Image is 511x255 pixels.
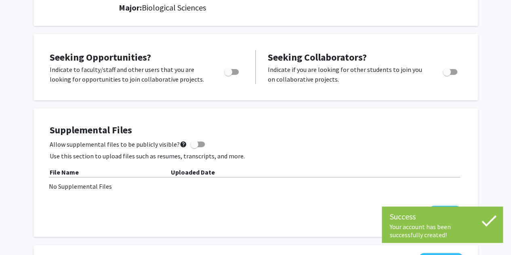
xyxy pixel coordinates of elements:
span: Allow supplemental files to be publicly visible? [50,139,187,149]
div: Toggle [440,65,462,77]
p: Indicate if you are looking for other students to join you on collaborative projects. [268,65,427,84]
mat-icon: help [180,139,187,149]
h4: Supplemental Files [50,124,462,136]
span: Seeking Opportunities? [50,51,151,63]
div: No Supplemental Files [49,181,463,191]
h2: Major: [119,3,463,13]
iframe: Chat [6,219,34,249]
button: Add File [428,206,462,221]
div: Success [390,211,495,223]
p: Use this section to upload files such as resumes, transcripts, and more. [50,151,462,161]
span: Seeking Collaborators? [268,51,367,63]
b: Uploaded Date [171,168,215,176]
div: Your account has been successfully created! [390,223,495,239]
span: Biological Sciences [142,2,206,13]
b: File Name [50,168,79,176]
div: Toggle [221,65,243,77]
p: Indicate to faculty/staff and other users that you are looking for opportunities to join collabor... [50,65,209,84]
